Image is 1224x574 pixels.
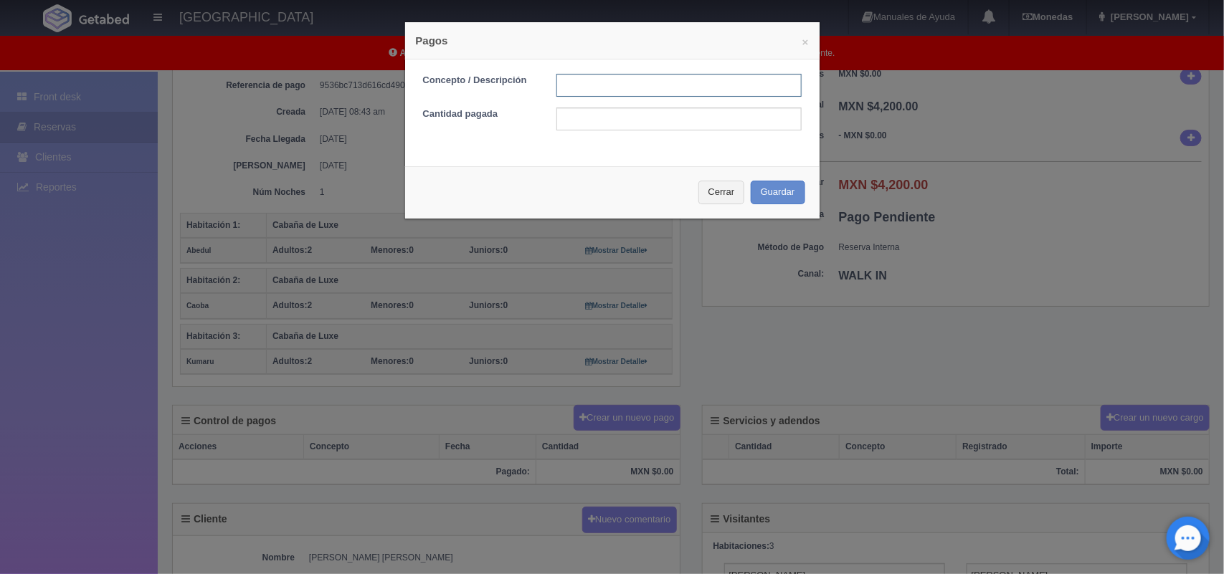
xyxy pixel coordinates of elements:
[698,181,745,204] button: Cerrar
[802,37,809,47] button: ×
[416,33,809,48] h4: Pagos
[412,107,546,121] label: Cantidad pagada
[751,181,805,204] button: Guardar
[412,74,546,87] label: Concepto / Descripción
